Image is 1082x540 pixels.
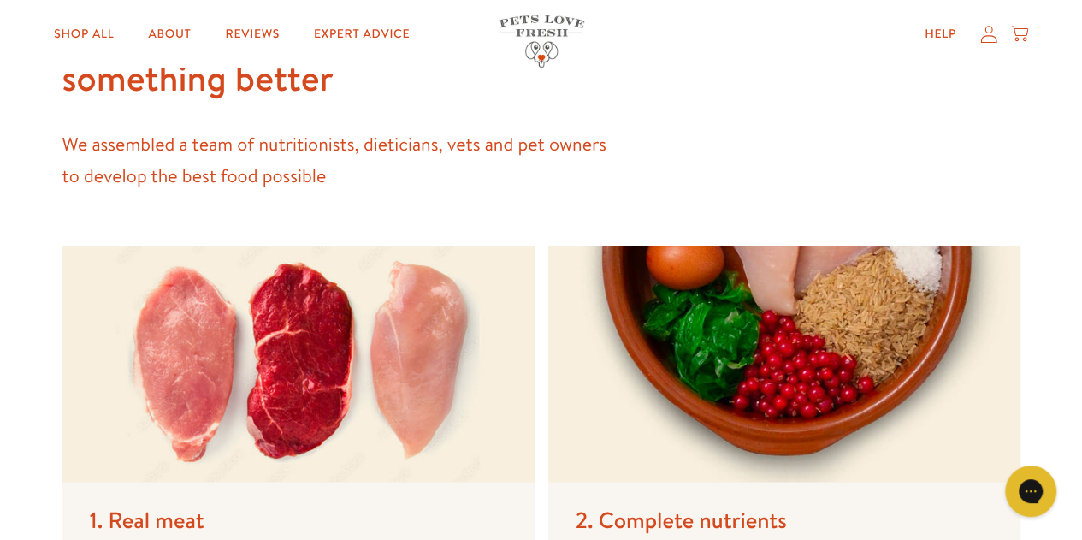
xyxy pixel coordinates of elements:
a: Reviews [212,17,293,51]
h1: We took those learnings and made something better [62,8,610,101]
a: Expert Advice [300,17,423,51]
img: Pets Love Fresh [499,15,584,68]
a: Help [911,17,970,51]
p: We assembled a team of nutritionists, dieticians, vets and pet owners to develop the best food po... [62,128,610,191]
a: About [134,17,204,51]
h3: 2. Complete nutrients [576,507,966,536]
a: Shop All [40,17,127,51]
iframe: Gorgias live chat messenger [996,460,1065,523]
h3: 1. Real meat [90,507,480,536]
